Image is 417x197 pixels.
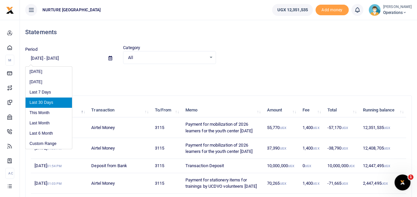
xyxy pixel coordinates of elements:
[26,98,72,108] li: Last 30 Days
[6,7,14,12] a: logo-small logo-large logo-large
[151,138,181,159] td: 3115
[181,159,263,173] td: Transaction Deposit
[383,4,412,10] small: [PERSON_NAME]
[263,103,299,117] th: Amount: activate to sort column ascending
[299,138,323,159] td: 1,400
[26,118,72,128] li: Last Month
[323,159,359,173] td: 10,000,000
[26,67,72,77] li: [DATE]
[299,103,323,117] th: Fee: activate to sort column ascending
[384,147,390,150] small: UGX
[323,173,359,194] td: -71,665
[323,138,359,159] td: -38,790
[359,103,406,117] th: Running balance: activate to sort column ascending
[272,4,313,16] a: UGX 12,351,535
[381,182,387,185] small: UGX
[151,173,181,194] td: 3115
[299,173,323,194] td: 1,400
[5,55,14,66] li: M
[269,4,315,16] li: Wallet ballance
[181,103,263,117] th: Memo: activate to sort column ascending
[384,164,390,168] small: UGX
[263,159,299,173] td: 10,000,000
[280,182,286,185] small: UGX
[181,138,263,159] td: Payment for mobilization of 2026 learners for the youth center [DATE]
[26,77,72,87] li: [DATE]
[280,126,286,130] small: UGX
[348,164,355,168] small: UGX
[181,117,263,138] td: Payment for mobilization of 2026 learners for the youth center [DATE]
[151,103,181,117] th: To/From: activate to sort column ascending
[313,147,319,150] small: UGX
[88,138,151,159] td: Airtel Money
[25,46,37,53] label: Period
[263,138,299,159] td: 37,390
[359,173,406,194] td: 2,447,495
[315,5,349,16] li: Toup your wallet
[26,87,72,98] li: Last 7 Days
[299,159,323,173] td: 0
[341,147,348,150] small: UGX
[263,117,299,138] td: 55,770
[277,7,308,13] span: UGX 12,351,535
[341,182,348,185] small: UGX
[384,126,390,130] small: UGX
[305,164,311,168] small: UGX
[408,174,413,180] span: 1
[40,7,104,13] span: NURTURE [GEOGRAPHIC_DATA]
[299,117,323,138] td: 1,400
[88,103,151,117] th: Transaction: activate to sort column ascending
[25,29,412,36] h4: Statements
[313,126,319,130] small: UGX
[323,117,359,138] td: -57,170
[128,54,206,61] span: All
[88,159,151,173] td: Deposit from Bank
[323,103,359,117] th: Total: activate to sort column ascending
[88,173,151,194] td: Airtel Money
[123,44,140,51] label: Category
[383,10,412,16] span: Operations
[151,117,181,138] td: 3115
[341,126,348,130] small: UGX
[394,174,410,190] iframe: Intercom live chat
[181,173,263,194] td: Payment for stationery items for trainings by UCDVO volunteers [DATE]
[6,6,14,14] img: logo-small
[88,117,151,138] td: Airtel Money
[359,117,406,138] td: 12,351,535
[288,164,294,168] small: UGX
[47,182,62,185] small: 01:03 PM
[26,128,72,139] li: Last 6 Month
[31,159,88,173] td: [DATE]
[369,4,412,16] a: profile-user [PERSON_NAME] Operations
[315,7,349,12] a: Add money
[280,147,286,150] small: UGX
[359,159,406,173] td: 12,447,495
[25,72,412,79] p: Download
[5,168,14,179] li: Ac
[263,173,299,194] td: 70,265
[315,5,349,16] span: Add money
[359,138,406,159] td: 12,408,705
[313,182,319,185] small: UGX
[151,159,181,173] td: 3115
[369,4,381,16] img: profile-user
[47,164,62,168] small: 01:54 PM
[26,139,72,149] li: Custom Range
[26,108,72,118] li: This Month
[25,53,103,64] input: select period
[31,173,88,194] td: [DATE]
